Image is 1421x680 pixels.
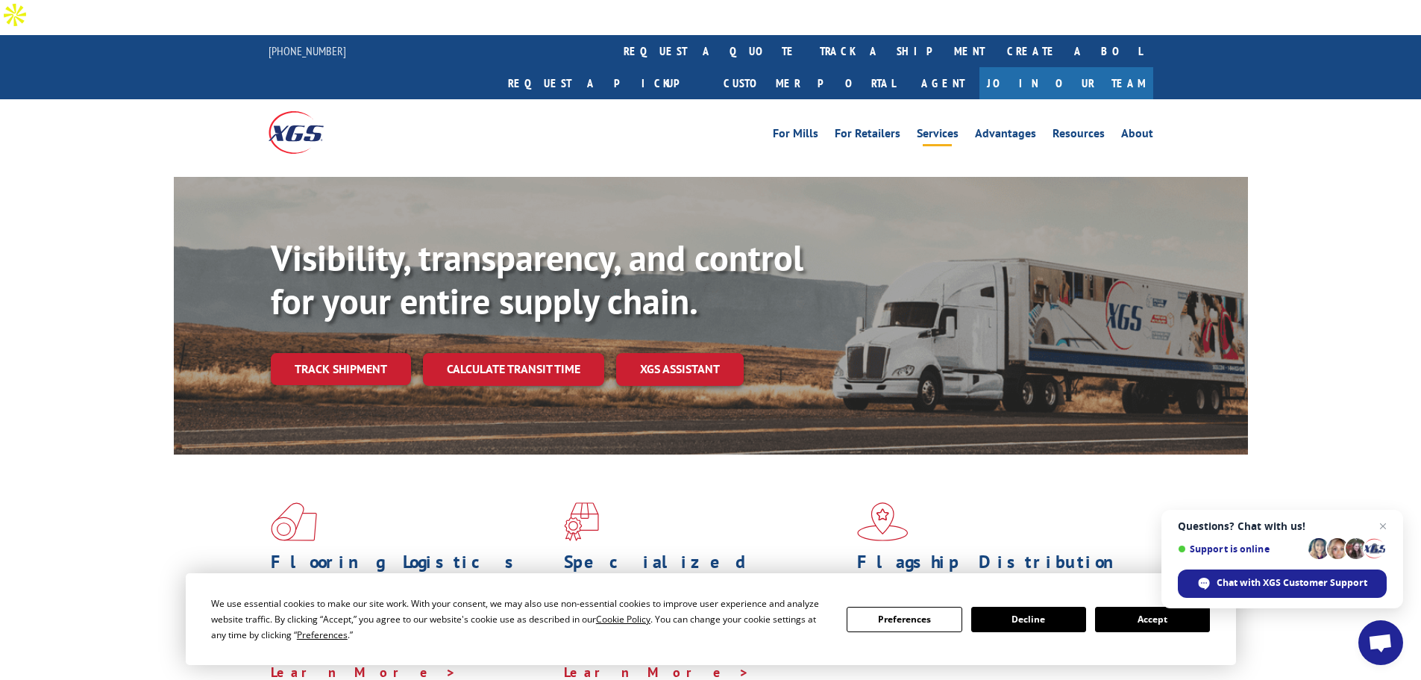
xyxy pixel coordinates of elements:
h1: Flagship Distribution Model [857,553,1139,596]
a: Create a BOL [996,35,1153,67]
a: Request a pickup [497,67,712,99]
a: Track shipment [271,353,411,384]
a: request a quote [612,35,809,67]
a: About [1121,128,1153,144]
a: For Mills [773,128,818,144]
a: For Retailers [835,128,900,144]
a: track a shipment [809,35,996,67]
img: xgs-icon-total-supply-chain-intelligence-red [271,502,317,541]
span: Cookie Policy [596,613,650,626]
a: Resources [1053,128,1105,144]
h1: Flooring Logistics Solutions [271,553,553,596]
span: Chat with XGS Customer Support [1217,576,1367,590]
div: Open chat [1358,620,1403,665]
a: Agent [906,67,979,99]
button: Decline [971,607,1086,632]
a: Customer Portal [712,67,906,99]
img: xgs-icon-focused-on-flooring-red [564,502,599,541]
button: Accept [1095,607,1210,632]
div: We use essential cookies to make our site work. With your consent, we may also use non-essential ... [211,596,829,643]
button: Preferences [847,607,962,632]
div: Cookie Consent Prompt [186,573,1236,665]
a: Join Our Team [979,67,1153,99]
a: Calculate transit time [423,353,604,385]
a: Advantages [975,128,1036,144]
h1: Specialized Freight Experts [564,553,846,596]
b: Visibility, transparency, and control for your entire supply chain. [271,234,803,324]
a: [PHONE_NUMBER] [269,43,346,58]
span: Support is online [1178,543,1303,555]
span: Preferences [297,628,348,641]
img: xgs-icon-flagship-distribution-model-red [857,502,909,541]
a: Services [917,128,959,144]
div: Chat with XGS Customer Support [1178,570,1387,598]
a: XGS ASSISTANT [616,353,744,385]
span: Close chat [1374,517,1392,535]
span: Questions? Chat with us! [1178,520,1387,532]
